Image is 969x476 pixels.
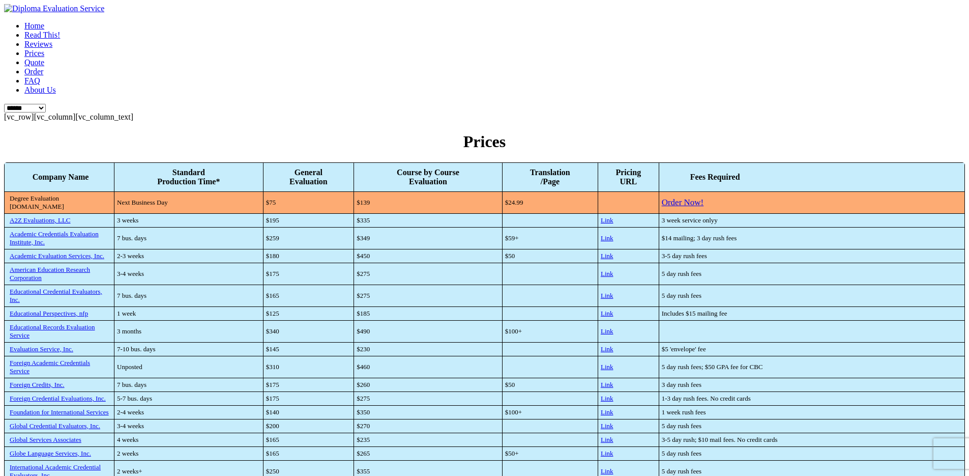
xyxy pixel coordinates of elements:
[601,422,613,430] a: Link
[601,270,613,277] a: Link
[263,227,354,249] td: $259
[601,395,613,402] a: Link
[263,249,354,263] td: $180
[601,292,613,299] a: Link
[601,363,613,371] a: Link
[598,162,659,191] th: Pricing URL
[10,345,73,353] a: Evaluation Service, Inc.
[659,285,964,306] td: 5 day rush fees
[10,422,100,430] a: Global Credential Evaluators, Inc.
[659,356,964,378] td: 5 day rush fees; $50 GPA fee for CBC
[354,285,503,306] td: $275
[263,191,354,213] td: $75
[601,436,613,443] a: Link
[5,191,114,213] td: Degree Evaluation [DOMAIN_NAME]
[24,58,44,67] a: Quote
[263,378,354,391] td: $175
[502,446,598,460] td: $50+
[354,419,503,433] td: $270
[263,356,354,378] td: $310
[114,446,263,460] td: 2 weeks
[114,405,263,419] td: 2-4 weeks
[502,191,598,213] td: $24.99
[659,419,964,433] td: 5 day rush fees
[114,213,263,227] td: 3 weeks
[10,450,91,457] a: Globe Language Services, Inc.
[354,446,503,460] td: $265
[10,173,111,182] div: Company Name
[601,408,613,416] a: Link
[10,381,65,388] a: Foreign Credits, Inc.
[24,49,44,58] a: Prices
[354,213,503,227] td: $335
[263,285,354,306] td: $165
[659,249,964,263] td: 3-5 day rush fees
[502,405,598,419] td: $100+
[502,162,598,191] th: Translation /Page
[502,227,598,249] td: $59+
[354,191,503,213] td: $139
[659,263,964,285] td: 5 day rush fees
[354,227,503,249] td: $349
[354,249,503,263] td: $450
[659,378,964,391] td: 3 day rush fees
[601,345,613,353] a: Link
[659,446,964,460] td: 5 day rush fees
[659,342,964,356] td: $5 'envelope' fee
[10,436,81,443] a: Global Services Associates
[659,405,964,419] td: 1 week rush fees
[659,173,771,182] div: Fees Required
[601,467,613,475] a: Link
[263,320,354,342] td: $340
[502,249,598,263] td: $50
[659,213,964,227] td: 3 week service onlyy
[502,320,598,342] td: $100+
[354,433,503,446] td: $235
[263,391,354,405] td: $175
[114,249,263,263] td: 2-3 weeks
[4,4,104,13] img: Diploma Evaluation Service
[114,191,263,213] td: Next Business Day
[601,310,613,317] a: Link
[601,450,613,457] a: Link
[24,76,40,85] a: FAQ
[10,408,109,416] a: Foundation for International Services
[659,306,964,320] td: Includes $15 mailing fee
[114,391,263,405] td: 5-7 bus. days
[263,433,354,446] td: $165
[114,433,263,446] td: 4 weeks
[24,21,44,30] a: Home
[263,342,354,356] td: $145
[263,213,354,227] td: $195
[601,234,613,242] a: Link
[114,378,263,391] td: 7 bus. days
[4,132,965,151] h1: Prices
[10,323,95,339] a: Educational Records Evaluation Service
[263,162,354,191] th: General Evaluation
[601,216,613,224] a: Link
[263,446,354,460] td: $165
[354,356,503,378] td: $460
[10,288,102,303] a: Educational Credential Evaluators, Inc.
[354,306,503,320] td: $185
[114,227,263,249] td: 7 bus. days
[114,356,263,378] td: Unposted
[263,306,354,320] td: $125
[114,263,263,285] td: 3-4 weeks
[114,306,263,320] td: 1 week
[10,252,104,260] a: Academic Evaluation Services, Inc.
[659,391,964,405] td: 1-3 day rush fees. No credit cards
[10,266,90,282] a: American Education Research Corporation
[354,405,503,419] td: $350
[24,67,43,76] a: Order
[354,391,503,405] td: $275
[10,216,71,224] a: A2Z Evaluations, LLC
[114,162,263,191] th: Standard Production Time*
[10,230,99,246] a: Academic Credentials Evaluation Institute, Inc.
[659,433,964,446] td: 3-5 day rush; $10 mail fees. No credit cards
[662,198,704,207] a: Order Now!
[354,162,503,191] th: Course by Course Evaluation
[10,310,88,317] a: Educational Perspectives, nfp
[263,405,354,419] td: $140
[601,252,613,260] a: Link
